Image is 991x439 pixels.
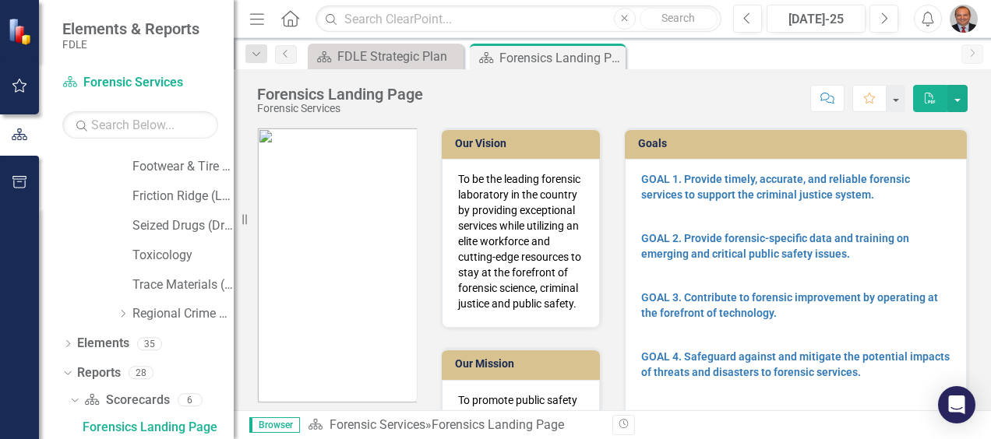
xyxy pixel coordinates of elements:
[455,138,593,149] h3: Our Vision
[62,74,218,92] a: Forensic Services
[641,409,941,437] a: GOAL 5. Ensure a professional, highly trained, and motivated forensic workforce.
[129,367,153,380] div: 28
[316,5,721,33] input: Search ClearPoint...
[308,416,601,434] div: »
[83,420,234,434] div: Forensics Landing Page
[62,19,199,38] span: Elements & Reports
[641,232,909,260] a: GOAL 2. Provide forensic-specific data and training on emerging and critical public safety issues.
[84,392,169,409] a: Scorecards
[132,276,234,294] a: Trace Materials (Trace Evidence)
[772,10,860,29] div: [DATE]-25
[330,417,425,432] a: Forensic Services
[132,217,234,235] a: Seized Drugs (Drug Chemistry)
[77,364,121,382] a: Reports
[249,417,300,433] span: Browser
[767,5,866,33] button: [DATE]-25
[132,247,234,265] a: Toxicology
[132,158,234,176] a: Footwear & Tire (Impression Evidence)
[62,111,218,139] input: Search Below...
[178,394,203,407] div: 6
[77,335,129,353] a: Elements
[499,48,622,68] div: Forensics Landing Page
[640,8,718,30] button: Search
[950,5,978,33] img: Chris Carney
[661,12,695,24] span: Search
[312,47,460,66] a: FDLE Strategic Plan
[641,173,910,201] a: GOAL 1. Provide timely, accurate, and reliable forensic services to support the criminal justice ...
[257,103,423,114] div: Forensic Services
[257,86,423,103] div: Forensics Landing Page
[455,358,593,370] h3: Our Mission
[641,350,950,378] a: GOAL 4. Safeguard against and mitigate the potential impacts of threats and disasters to forensic...
[337,47,460,66] div: FDLE Strategic Plan
[62,38,199,51] small: FDLE
[432,417,564,432] div: Forensics Landing Page
[8,17,35,44] img: ClearPoint Strategy
[641,291,938,319] a: GOAL 3. Contribute to forensic improvement by operating at the forefront of technology.
[458,171,584,311] p: To be the leading forensic laboratory in the country by providing exceptional services while util...
[938,386,975,423] div: Open Intercom Messenger
[137,337,162,350] div: 35
[132,188,234,205] a: Friction Ridge (Latent Prints)
[638,138,959,149] h3: Goals
[258,128,417,402] img: mceclip0%20v4.png
[132,305,234,323] a: Regional Crime Labs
